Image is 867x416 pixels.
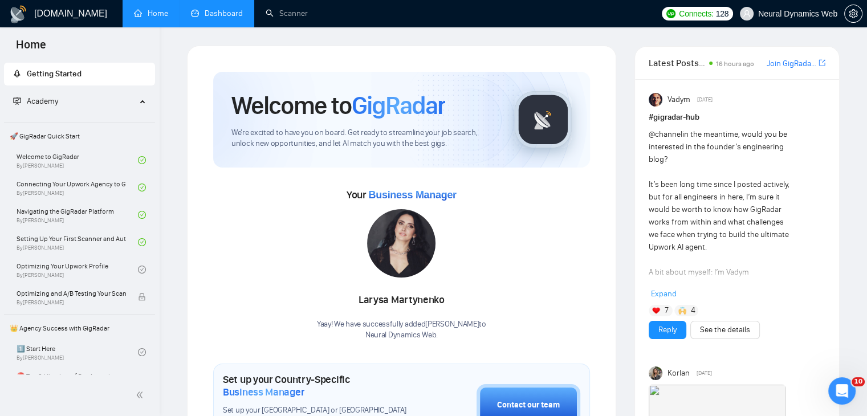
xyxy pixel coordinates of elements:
a: searchScanner [266,9,308,18]
span: 7 [665,305,669,316]
img: upwork-logo.png [666,9,675,18]
a: Optimizing Your Upwork ProfileBy[PERSON_NAME] [17,257,138,282]
div: Contact our team [497,399,560,411]
span: GigRadar [352,90,445,121]
div: Larysa Martynenko [317,291,486,310]
a: Welcome to GigRadarBy[PERSON_NAME] [17,148,138,173]
span: Optimizing and A/B Testing Your Scanner for Better Results [17,288,126,299]
span: 🚀 GigRadar Quick Start [5,125,154,148]
a: Setting Up Your First Scanner and Auto-BidderBy[PERSON_NAME] [17,230,138,255]
img: Korlan [649,366,662,380]
span: Getting Started [27,69,82,79]
span: Business Manager [368,189,456,201]
button: setting [844,5,862,23]
span: setting [845,9,862,18]
span: By [PERSON_NAME] [17,299,126,306]
img: 🙌 [678,307,686,315]
span: 👑 Agency Success with GigRadar [5,317,154,340]
span: check-circle [138,348,146,356]
a: setting [844,9,862,18]
img: logo [9,5,27,23]
h1: # gigradar-hub [649,111,825,124]
span: [DATE] [697,95,713,105]
a: homeHome [134,9,168,18]
span: double-left [136,389,147,401]
span: 10 [852,377,865,386]
span: Home [7,36,55,60]
span: export [819,58,825,67]
span: 4 [690,305,695,316]
span: rocket [13,70,21,78]
span: We're excited to have you on board. Get ready to streamline your job search, unlock new opportuni... [231,128,496,149]
span: check-circle [138,266,146,274]
a: Join GigRadar Slack Community [767,58,816,70]
li: Getting Started [4,63,155,85]
button: See the details [690,321,760,339]
span: check-circle [138,238,146,246]
iframe: Intercom live chat [828,377,856,405]
p: Neural Dynamics Web . [317,330,486,341]
span: check-circle [138,183,146,191]
span: Your [347,189,457,201]
h1: Set up your Country-Specific [223,373,420,398]
span: Latest Posts from the GigRadar Community [649,56,706,70]
span: Academy [13,96,58,106]
span: Expand [651,289,677,299]
img: Vadym [649,93,662,107]
a: 1️⃣ Start HereBy[PERSON_NAME] [17,340,138,365]
a: export [819,58,825,68]
img: gigradar-logo.png [515,91,572,148]
a: Navigating the GigRadar PlatformBy[PERSON_NAME] [17,202,138,227]
span: check-circle [138,211,146,219]
span: fund-projection-screen [13,97,21,105]
button: Reply [649,321,686,339]
a: Connecting Your Upwork Agency to GigRadarBy[PERSON_NAME] [17,175,138,200]
span: Vadym [667,93,690,106]
h1: Welcome to [231,90,445,121]
span: Korlan [667,367,689,380]
span: ⛔ Top 3 Mistakes of Pro Agencies [17,370,126,382]
a: dashboardDashboard [191,9,243,18]
span: lock [138,293,146,301]
span: 16 hours ago [716,60,754,68]
span: [DATE] [697,368,712,378]
img: 1686860620838-99.jpg [367,209,435,278]
img: ❤️ [652,307,660,315]
span: user [743,10,751,18]
span: check-circle [138,156,146,164]
span: 128 [716,7,728,20]
a: Reply [658,324,677,336]
span: Connects: [679,7,713,20]
span: Business Manager [223,386,304,398]
div: Yaay! We have successfully added [PERSON_NAME] to [317,319,486,341]
span: Academy [27,96,58,106]
span: @channel [649,129,682,139]
a: See the details [700,324,750,336]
